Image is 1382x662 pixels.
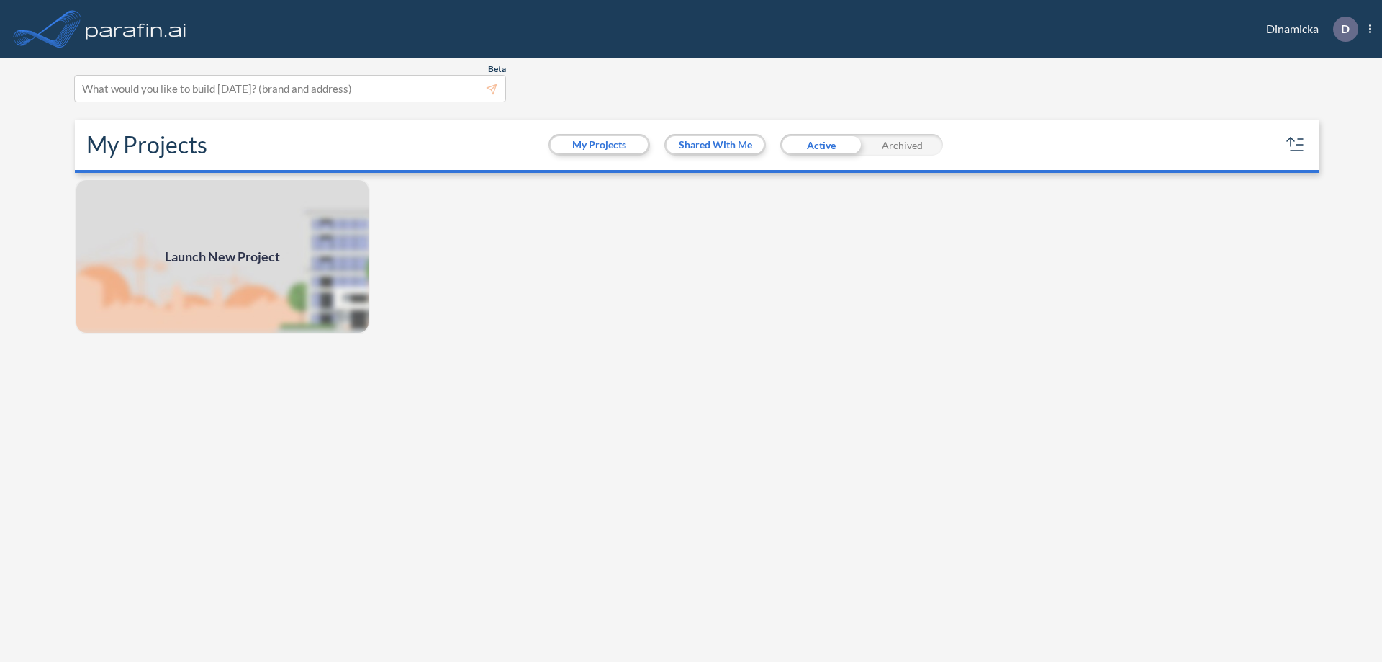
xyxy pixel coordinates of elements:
[1284,133,1307,156] button: sort
[551,136,648,153] button: My Projects
[1341,22,1350,35] p: D
[780,134,862,156] div: Active
[862,134,943,156] div: Archived
[75,179,370,334] a: Launch New Project
[75,179,370,334] img: add
[667,136,764,153] button: Shared With Me
[86,131,207,158] h2: My Projects
[1245,17,1371,42] div: Dinamicka
[165,247,280,267] span: Launch New Project
[488,63,506,75] span: Beta
[83,14,189,43] img: logo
